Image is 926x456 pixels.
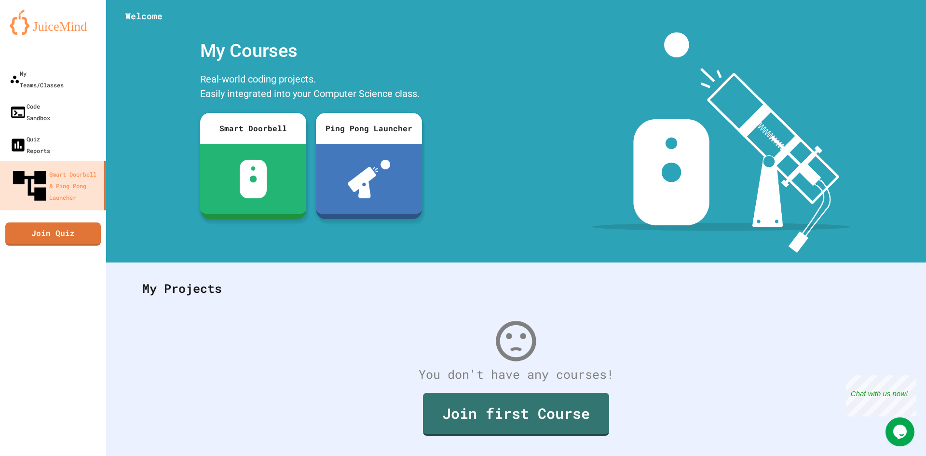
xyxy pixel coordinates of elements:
iframe: chat widget [846,375,916,416]
div: Real-world coding projects. Easily integrated into your Computer Science class. [195,69,427,106]
div: My Projects [133,270,899,307]
div: Smart Doorbell & Ping Pong Launcher [10,166,100,206]
div: You don't have any courses! [133,365,899,384]
a: Join first Course [423,393,609,436]
img: banner-image-my-projects.png [592,32,850,253]
div: My Courses [195,32,427,69]
div: Ping Pong Launcher [316,113,422,144]
div: My Teams/Classes [10,68,64,91]
img: ppl-with-ball.png [348,160,391,198]
a: Join Quiz [5,222,101,246]
img: logo-orange.svg [10,10,96,35]
div: Code Sandbox [10,100,50,124]
div: Smart Doorbell [200,113,306,144]
iframe: chat widget [885,417,916,446]
div: Quiz Reports [10,133,50,156]
img: sdb-white.svg [240,160,267,198]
